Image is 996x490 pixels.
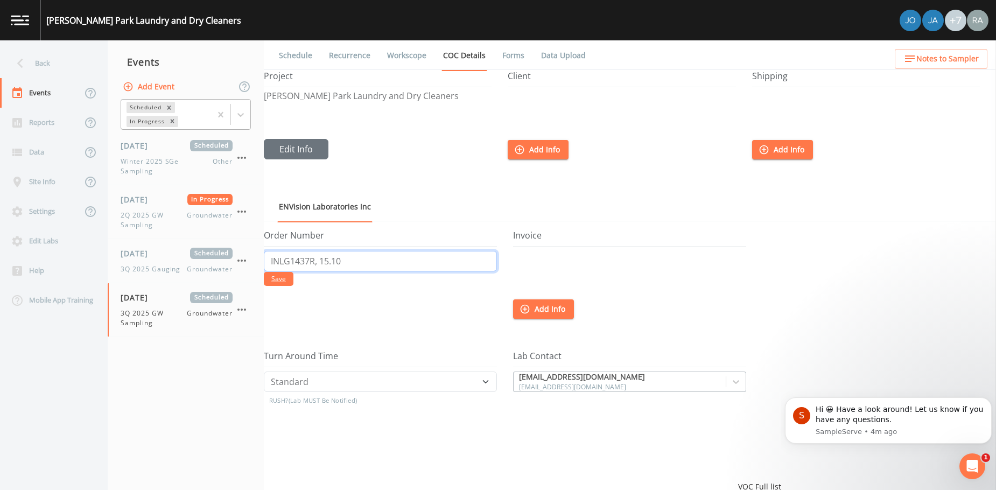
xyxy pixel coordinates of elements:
span: 3Q 2025 GW Sampling [121,309,187,328]
div: Jadda C. Moffett [922,10,944,31]
a: [DATE]Scheduled3Q 2025 GW SamplingGroundwater [108,283,264,337]
span: Notes to Sampler [916,52,979,66]
div: [PERSON_NAME] Park Laundry and Dry Cleaners [46,14,241,27]
a: Recurrence [327,40,372,71]
a: Workscope [385,40,428,71]
span: [DATE] [121,194,156,205]
span: Scheduled [190,248,233,259]
button: Save [264,272,293,286]
iframe: Intercom notifications message [781,381,996,461]
iframe: Intercom live chat [959,453,985,479]
a: Forms [501,40,526,71]
div: Remove In Progress [166,116,178,127]
span: Groundwater [187,211,233,230]
button: Add Info [508,140,569,160]
div: In Progress [127,116,166,127]
button: Add Info [513,299,574,319]
span: Scheduled [190,292,233,303]
button: Edit Info [264,139,328,159]
span: 1 [981,453,990,462]
img: eb8b2c35ded0d5aca28d215f14656a61 [900,10,921,31]
h3: RUSH? [269,392,497,409]
button: Notes to Sampler [895,49,987,69]
span: Groundwater [187,309,233,328]
div: Josh Dutton [899,10,922,31]
h5: Turn Around Time [264,351,497,367]
span: [DATE] [121,248,156,259]
a: Data Upload [539,40,587,71]
span: 2Q 2025 GW Sampling [121,211,187,230]
a: Schedule [277,40,314,71]
img: logo [11,15,29,25]
h5: Project [264,71,492,87]
p: [PERSON_NAME] Park Laundry and Dry Cleaners [264,92,492,100]
h5: Shipping [752,71,980,87]
span: (Lab MUST Be Notified) [289,396,357,404]
div: +7 [945,10,966,31]
span: Groundwater [187,264,233,274]
span: Winter 2025 SGe Sampling [121,157,213,176]
span: 3Q 2025 Gauging [121,264,187,274]
div: Events [108,48,264,75]
h5: Lab Contact [513,351,746,367]
div: Scheduled [127,102,163,113]
span: [DATE] [121,292,156,303]
a: [DATE]Scheduled3Q 2025 GaugingGroundwater [108,239,264,283]
h5: Order Number [264,230,497,247]
span: Scheduled [190,140,233,151]
a: ENVision Laboratories Inc [277,192,373,222]
span: In Progress [187,194,233,205]
span: [DATE] [121,140,156,151]
h5: Client [508,71,735,87]
a: [DATE]In Progress2Q 2025 GW SamplingGroundwater [108,185,264,239]
span: Other [213,157,233,176]
a: [DATE]ScheduledWinter 2025 SGe SamplingOther [108,131,264,185]
a: COC Details [441,40,487,71]
button: Add Info [752,140,813,160]
button: Add Event [121,77,179,97]
img: 747fbe677637578f4da62891070ad3f4 [922,10,944,31]
div: Remove Scheduled [163,102,175,113]
img: 7493944169e4cb9b715a099ebe515ac2 [967,10,988,31]
h5: Invoice [513,230,746,247]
